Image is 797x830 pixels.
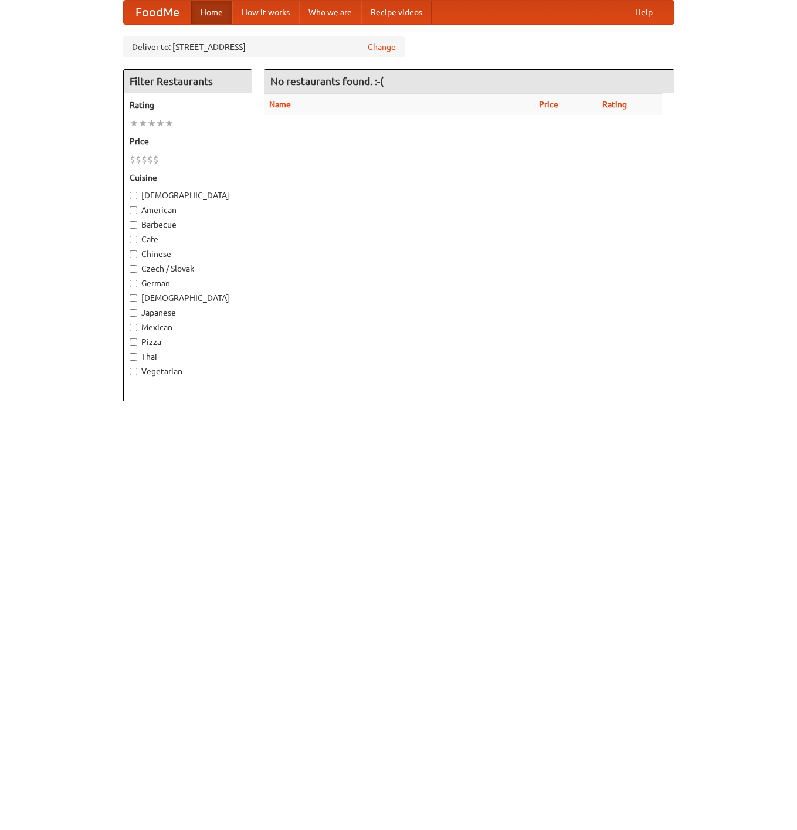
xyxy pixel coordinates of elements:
[130,192,137,199] input: [DEMOGRAPHIC_DATA]
[130,336,246,348] label: Pizza
[130,263,246,275] label: Czech / Slovak
[130,172,246,184] h5: Cuisine
[147,153,153,166] li: $
[130,248,246,260] label: Chinese
[130,368,137,375] input: Vegetarian
[130,135,246,147] h5: Price
[153,153,159,166] li: $
[130,338,137,346] input: Pizza
[124,1,191,24] a: FoodMe
[130,206,137,214] input: American
[130,236,137,243] input: Cafe
[626,1,662,24] a: Help
[147,117,156,130] li: ★
[191,1,232,24] a: Home
[130,204,246,216] label: American
[130,99,246,111] h5: Rating
[141,153,147,166] li: $
[130,292,246,304] label: [DEMOGRAPHIC_DATA]
[130,233,246,245] label: Cafe
[130,219,246,231] label: Barbecue
[130,321,246,333] label: Mexican
[135,153,141,166] li: $
[130,189,246,201] label: [DEMOGRAPHIC_DATA]
[138,117,147,130] li: ★
[156,117,165,130] li: ★
[539,100,558,109] a: Price
[130,324,137,331] input: Mexican
[130,265,137,273] input: Czech / Slovak
[130,307,246,319] label: Japanese
[130,250,137,258] input: Chinese
[124,70,252,93] h4: Filter Restaurants
[299,1,361,24] a: Who we are
[130,353,137,361] input: Thai
[130,294,137,302] input: [DEMOGRAPHIC_DATA]
[130,365,246,377] label: Vegetarian
[123,36,405,57] div: Deliver to: [STREET_ADDRESS]
[361,1,432,24] a: Recipe videos
[130,153,135,166] li: $
[130,221,137,229] input: Barbecue
[269,100,291,109] a: Name
[165,117,174,130] li: ★
[130,280,137,287] input: German
[232,1,299,24] a: How it works
[130,351,246,363] label: Thai
[130,117,138,130] li: ★
[130,277,246,289] label: German
[130,309,137,317] input: Japanese
[368,41,396,53] a: Change
[270,76,384,87] ng-pluralize: No restaurants found. :-(
[602,100,627,109] a: Rating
